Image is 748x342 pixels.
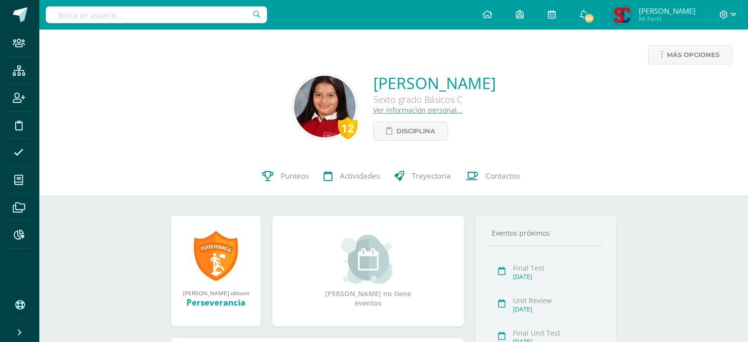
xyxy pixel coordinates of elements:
[181,297,251,308] div: Perseverancia
[319,235,418,308] div: [PERSON_NAME] no tiene eventos
[648,45,732,64] a: Más opciones
[373,105,463,115] a: Ver información personal...
[458,156,527,196] a: Contactos
[46,6,267,23] input: Busca un usuario...
[412,171,451,181] span: Trayectoria
[667,46,719,64] span: Más opciones
[584,13,595,24] span: 85
[255,156,316,196] a: Punteos
[396,122,435,140] span: Disciplina
[513,273,601,281] div: [DATE]
[373,122,448,141] a: Disciplina
[387,156,458,196] a: Trayectoria
[373,93,496,105] div: Sexto grado Básicos C
[181,289,251,297] div: [PERSON_NAME] obtuvo
[338,117,358,139] div: 12
[639,6,695,16] span: [PERSON_NAME]
[485,171,520,181] span: Contactos
[281,171,309,181] span: Punteos
[316,156,387,196] a: Actividades
[639,15,695,23] span: Mi Perfil
[612,5,631,25] img: 26b5407555be4a9decb46f7f69f839ae.png
[373,72,496,93] a: [PERSON_NAME]
[341,235,395,284] img: event_small.png
[513,263,601,273] div: Final Test
[513,296,601,305] div: Unit Review
[340,171,380,181] span: Actividades
[513,328,601,338] div: Final Unit Test
[488,228,604,238] div: Eventos próximos
[513,305,601,313] div: [DATE]
[294,76,356,137] img: 688580b61fb3cc9f8cfdf9ae20ec0a8a.png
